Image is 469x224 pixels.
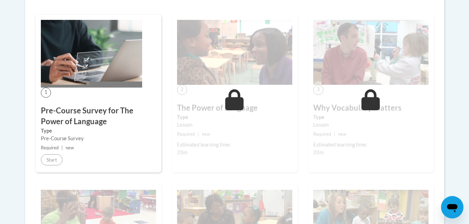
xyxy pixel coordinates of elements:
[198,132,199,137] span: |
[202,132,210,137] span: new
[41,88,51,98] span: 1
[41,20,142,88] img: Course Image
[313,132,331,137] span: Required
[313,121,428,129] div: Lesson
[313,141,428,149] div: Estimated learning time:
[177,113,292,121] label: Type
[41,127,156,135] label: Type
[334,132,335,137] span: |
[41,145,59,150] span: Required
[177,141,292,149] div: Estimated learning time:
[41,105,156,127] h3: Pre-Course Survey for The Power of Language
[177,121,292,129] div: Lesson
[41,135,156,142] div: Pre-Course Survey
[177,149,188,155] span: 20m
[41,154,63,165] button: Start
[177,103,292,113] h3: The Power of Language
[313,85,323,95] span: 3
[313,103,428,113] h3: Why Vocabulary Matters
[313,113,428,121] label: Type
[177,20,292,85] img: Course Image
[338,132,346,137] span: new
[177,132,195,137] span: Required
[441,196,463,218] iframe: Button to launch messaging window
[313,20,428,85] img: Course Image
[66,145,74,150] span: new
[61,145,63,150] span: |
[177,85,187,95] span: 2
[313,149,324,155] span: 20m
